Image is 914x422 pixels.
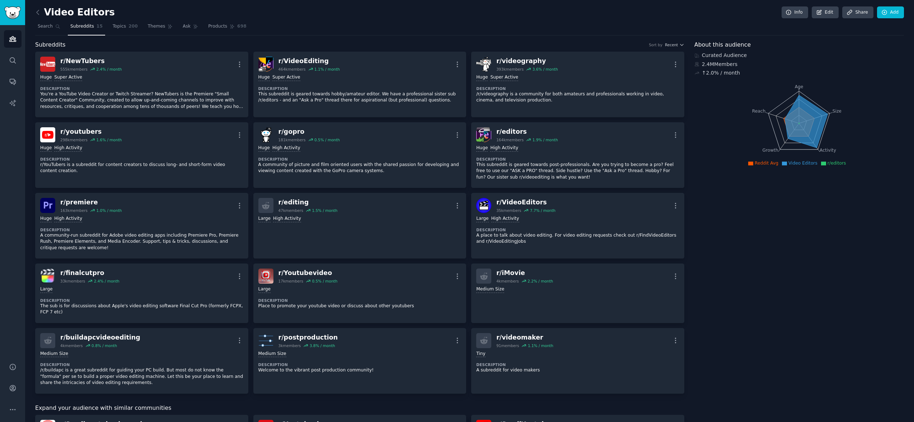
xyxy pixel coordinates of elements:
[40,269,55,284] img: finalcutpro
[496,208,521,213] div: 35k members
[54,145,82,152] div: High Activity
[40,351,68,357] div: Medium Size
[762,148,778,153] tspan: Growth
[649,42,662,47] div: Sort by
[476,362,679,367] dt: Description
[54,74,82,81] div: Super Active
[258,57,273,72] img: VideoEditing
[40,57,55,72] img: NewTubers
[278,57,340,66] div: r/ VideoEditing
[490,74,518,81] div: Super Active
[665,42,678,47] span: Recent
[60,333,140,342] div: r/ buildapcvideoediting
[273,215,301,222] div: High Activity
[35,52,248,117] a: NewTubersr/NewTubers555kmembers2.4% / monthHugeSuper ActiveDescriptionYou're a YouTube Video Crea...
[533,137,558,142] div: 1.9 % / month
[258,367,461,374] p: Welcome to the vibrant post production community!
[476,86,679,91] dt: Description
[278,208,303,213] div: 47k members
[180,21,201,35] a: Ask
[665,42,684,47] button: Recent
[40,232,243,251] p: A community-run subreddit for Adobe video editing apps including Premiere Pro, Premiere Rush, Pre...
[842,6,873,19] a: Share
[476,57,491,72] img: videography
[476,145,488,152] div: Huge
[476,351,486,357] div: Tiny
[128,23,138,30] span: 200
[496,198,556,207] div: r/ VideoEditors
[258,86,461,91] dt: Description
[310,343,335,348] div: 3.8 % / month
[476,74,488,81] div: Huge
[253,52,467,117] a: VideoEditingr/VideoEditing464kmembers1.1% / monthHugeSuper ActiveDescriptionThis subreddit is gea...
[496,127,558,136] div: r/ editors
[183,23,191,30] span: Ask
[272,74,300,81] div: Super Active
[60,208,88,213] div: 163k members
[206,21,249,35] a: Products698
[278,269,338,278] div: r/ Youtubevideo
[253,328,467,394] a: postproductionr/postproduction3kmembers3.8% / monthMedium SizeDescriptionWelcome to the vibrant p...
[471,52,684,117] a: videographyr/videography393kmembers3.6% / monthHugeSuper ActiveDescription/r/videography is a com...
[40,162,243,174] p: r/YouTubers is a subreddit for content creators to discuss long- and short-form video content cre...
[35,328,248,394] a: r/buildapcvideoediting4kmembers0.8% / monthMedium SizeDescription/r/buildapc is a great subreddit...
[476,286,504,293] div: Medium Size
[258,298,461,303] dt: Description
[820,148,836,153] tspan: Activity
[278,67,306,72] div: 464k members
[476,232,679,245] p: A place to talk about video editing. For video editing requests check out r/FindVideoEditors and ...
[496,333,553,342] div: r/ videomaker
[258,157,461,162] dt: Description
[96,137,122,142] div: 1.6 % / month
[40,298,243,303] dt: Description
[496,57,558,66] div: r/ videography
[314,137,340,142] div: 0.5 % / month
[496,67,524,72] div: 393k members
[237,23,247,30] span: 698
[35,41,66,49] span: Subreddits
[795,84,803,89] tspan: Age
[60,57,122,66] div: r/ NewTubers
[258,215,271,222] div: Large
[471,264,684,323] a: r/iMovie4kmembers2.2% / monthMedium Size
[68,21,105,35] a: Subreddits15
[471,328,684,394] a: r/videomaker91members1.1% / monthTinyDescriptionA subreddit for video makers
[530,208,556,213] div: 7.7 % / month
[258,286,271,293] div: Large
[40,367,243,386] p: /r/buildapc is a great subreddit for guiding your PC build. But most do not know the "formula" pe...
[113,23,126,30] span: Topics
[253,193,467,259] a: r/editing47kmembers1.5% / monthLargeHigh Activity
[476,227,679,232] dt: Description
[528,343,553,348] div: 1.1 % / month
[253,122,467,188] a: gopror/gopro181kmembers0.5% / monthHugeHigh ActivityDescriptionA community of picture and film or...
[40,227,243,232] dt: Description
[272,145,300,152] div: High Activity
[278,333,338,342] div: r/ postproduction
[755,161,778,166] span: Reddit Avg
[35,404,171,413] span: Expand your audience with similar communities
[278,198,338,207] div: r/ editing
[4,6,21,19] img: GummySearch logo
[148,23,165,30] span: Themes
[278,127,340,136] div: r/ gopro
[60,67,88,72] div: 555k members
[832,108,841,113] tspan: Size
[70,23,94,30] span: Subreddits
[258,162,461,174] p: A community of picture and film oriented users with the shared passion for developing and viewing...
[35,21,63,35] a: Search
[788,161,817,166] span: Video Editors
[258,74,270,81] div: Huge
[877,6,904,19] a: Add
[476,162,679,181] p: This subreddit is geared towards post-professionals. Are you trying to become a pro? Feel free to...
[40,91,243,110] p: You're a YouTube Video Creator or Twitch Streamer? NewTubers is the Premiere "Small Content Creat...
[694,52,904,59] div: Curated Audience
[476,157,679,162] dt: Description
[471,122,684,188] a: editorsr/editors164kmembers1.9% / monthHugeHigh ActivityDescriptionThis subreddit is geared towar...
[145,21,175,35] a: Themes
[35,7,115,18] h2: Video Editors
[702,69,740,77] div: ↑ 2.0 % / month
[38,23,53,30] span: Search
[40,286,52,293] div: Large
[60,127,122,136] div: r/ youtubers
[110,21,140,35] a: Topics200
